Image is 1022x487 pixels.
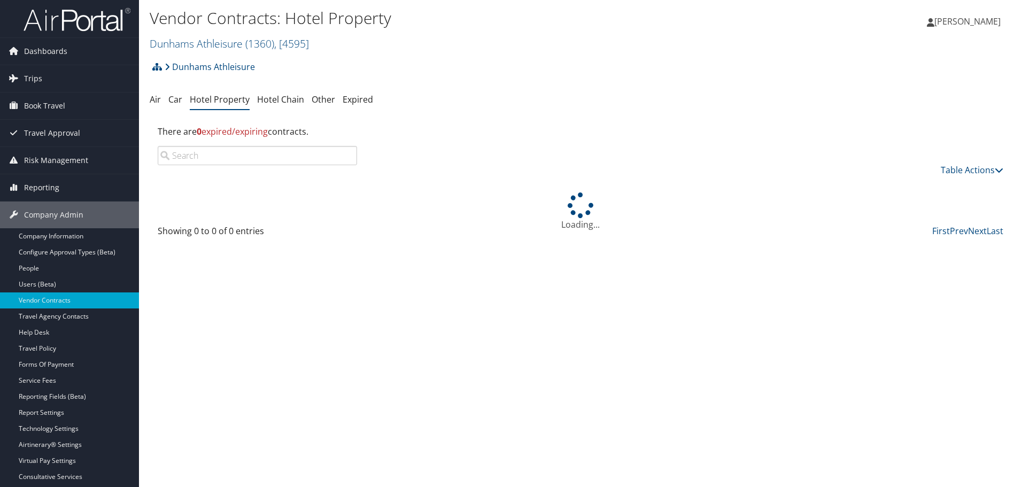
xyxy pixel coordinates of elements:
[987,225,1003,237] a: Last
[190,94,250,105] a: Hotel Property
[245,36,274,51] span: ( 1360 )
[158,225,357,243] div: Showing 0 to 0 of 0 entries
[150,36,309,51] a: Dunhams Athleisure
[24,174,59,201] span: Reporting
[197,126,202,137] strong: 0
[934,16,1001,27] span: [PERSON_NAME]
[24,147,88,174] span: Risk Management
[274,36,309,51] span: , [ 4595 ]
[24,92,65,119] span: Book Travel
[150,192,1011,231] div: Loading...
[257,94,304,105] a: Hotel Chain
[150,117,1011,146] div: There are contracts.
[158,146,357,165] input: Search
[150,7,724,29] h1: Vendor Contracts: Hotel Property
[24,7,130,32] img: airportal-logo.png
[343,94,373,105] a: Expired
[950,225,968,237] a: Prev
[165,56,255,78] a: Dunhams Athleisure
[941,164,1003,176] a: Table Actions
[197,126,268,137] span: expired/expiring
[927,5,1011,37] a: [PERSON_NAME]
[168,94,182,105] a: Car
[312,94,335,105] a: Other
[968,225,987,237] a: Next
[932,225,950,237] a: First
[24,65,42,92] span: Trips
[24,38,67,65] span: Dashboards
[24,202,83,228] span: Company Admin
[24,120,80,146] span: Travel Approval
[150,94,161,105] a: Air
